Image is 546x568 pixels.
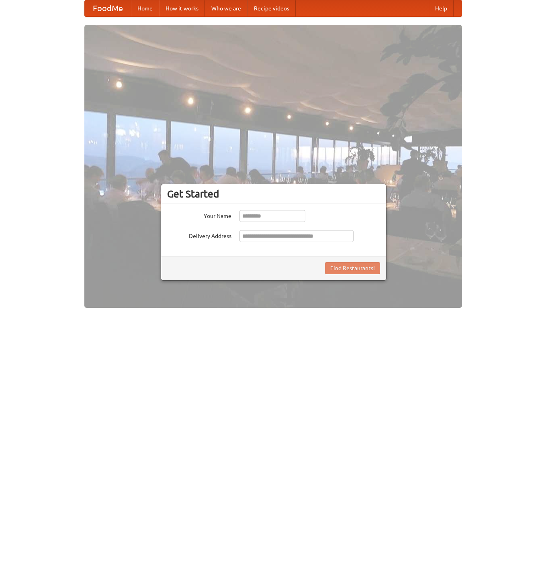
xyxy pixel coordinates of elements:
[167,210,231,220] label: Your Name
[167,230,231,240] label: Delivery Address
[205,0,247,16] a: Who we are
[325,262,380,274] button: Find Restaurants!
[247,0,296,16] a: Recipe videos
[429,0,454,16] a: Help
[131,0,159,16] a: Home
[159,0,205,16] a: How it works
[85,0,131,16] a: FoodMe
[167,188,380,200] h3: Get Started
